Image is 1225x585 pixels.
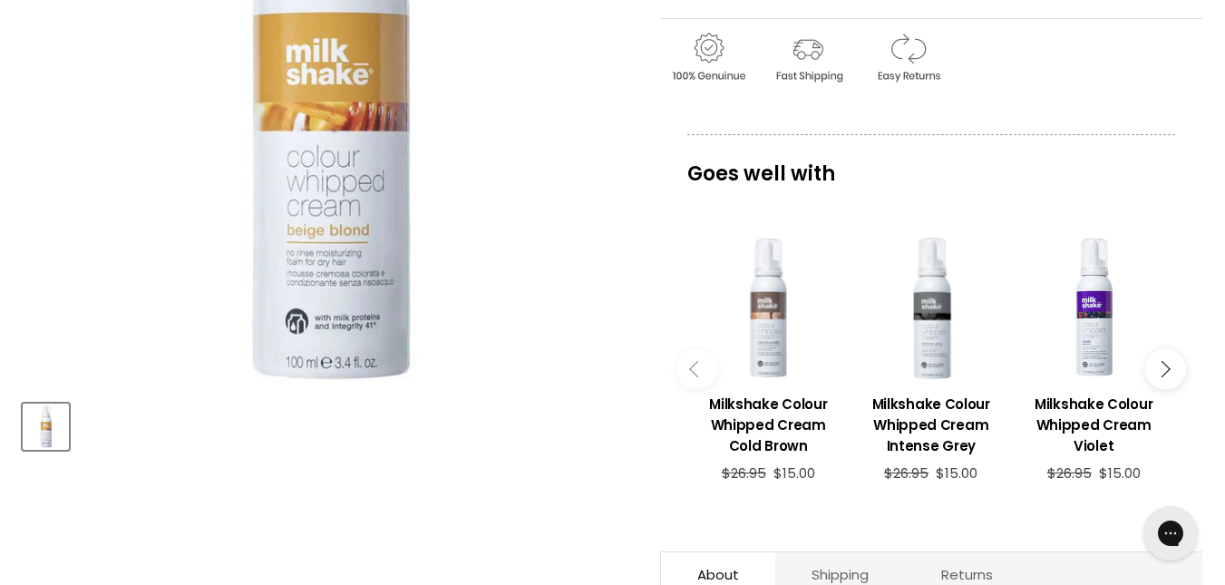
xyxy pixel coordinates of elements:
a: View product:Milkshake Colour Whipped Cream Cold Brown [696,380,841,465]
button: Milkshake Colour Whipped Cream Beige Blonde [23,404,69,450]
div: Product thumbnails [20,398,633,450]
iframe: Gorgias live chat messenger [1134,500,1207,567]
span: $26.95 [1047,463,1092,483]
span: $15.00 [936,463,977,483]
span: $15.00 [773,463,815,483]
img: returns.gif [860,30,956,85]
h3: Milkshake Colour Whipped Cream Violet [1021,394,1165,456]
h3: Milkshake Colour Whipped Cream Cold Brown [696,394,841,456]
img: genuine.gif [660,30,756,85]
img: shipping.gif [760,30,856,85]
span: $26.95 [722,463,766,483]
span: $26.95 [884,463,928,483]
img: Milkshake Colour Whipped Cream Beige Blonde [24,405,67,448]
a: View product:Milkshake Colour Whipped Cream Violet [1021,380,1165,465]
a: View product:Milkshake Colour Whipped Cream Intense Grey [859,380,1003,465]
h3: Milkshake Colour Whipped Cream Intense Grey [859,394,1003,456]
p: Goes well with [687,134,1175,194]
span: $15.00 [1099,463,1141,483]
